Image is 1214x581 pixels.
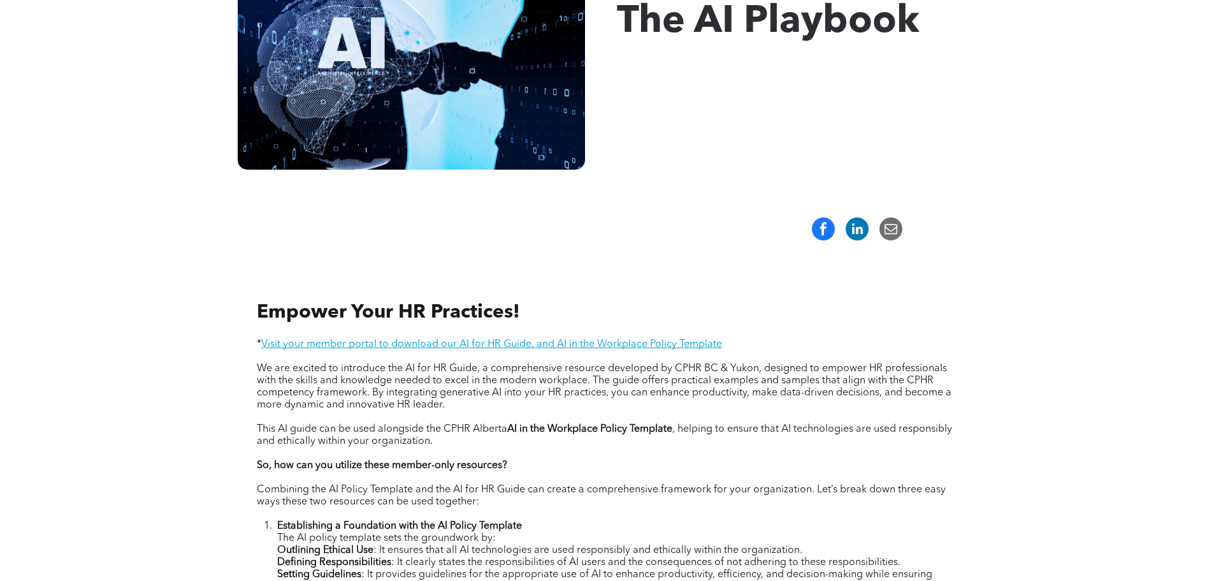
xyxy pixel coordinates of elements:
[277,533,496,543] span: The AI policy template sets the groundwork by:
[277,521,522,531] strong: Establishing a Foundation with the AI Policy Template
[257,485,946,507] span: Combining the AI Policy Template and the AI for HR Guide can create a comprehensive framework for...
[391,557,900,568] span: : It clearly states the responsibilities of AI users and the consequences of not adhering to thes...
[257,460,507,471] strong: So, how can you utilize these member-only resources?
[617,3,920,41] span: The AI Playbook
[373,545,802,555] span: : It ensures that all AI technologies are used responsibly and ethically within the organization.
[277,545,373,555] strong: Outlining Ethical Use
[257,303,520,322] span: Empower Your HR Practices!
[257,424,507,434] span: This AI guide can be used alongside the CPHR Alberta
[277,570,361,580] strong: Setting Guidelines
[261,339,722,349] a: Visit your member portal to download our AI for HR Guide, and AI in the Workplace Policy Template
[507,424,672,434] strong: AI in the Workplace Policy Template
[257,364,951,410] span: We are excited to introduce the AI for HR Guide, a comprehensive resource developed by CPHR BC & ...
[277,557,391,568] strong: Defining Responsibilities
